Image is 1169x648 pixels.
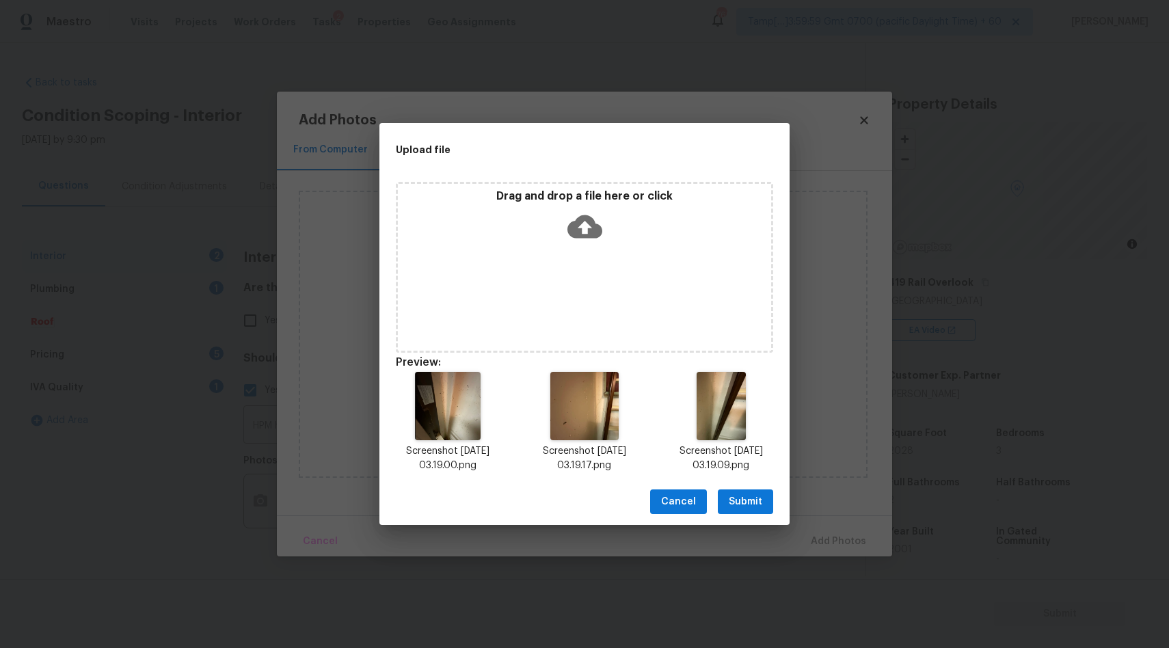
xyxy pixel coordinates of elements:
[697,372,745,440] img: wHUvUZ2u3u+kgAAAABJRU5ErkJggg==
[396,444,500,473] p: Screenshot [DATE] 03.19.00.png
[650,489,707,515] button: Cancel
[398,189,771,204] p: Drag and drop a file here or click
[550,372,619,440] img: w9RPDDBdK8jGQAAAABJRU5ErkJggg==
[533,444,636,473] p: Screenshot [DATE] 03.19.17.png
[396,142,712,157] h2: Upload file
[661,494,696,511] span: Cancel
[669,444,773,473] p: Screenshot [DATE] 03.19.09.png
[718,489,773,515] button: Submit
[729,494,762,511] span: Submit
[415,372,481,440] img: Lmtwwi9vSw9ts9Lqo4EPT8rOg8oZilMn8eG9rxGAA2NMdk0Yf5ngxdyAzF0u7Vc50phr52N0pRdxy6F5kKYzDvCOY1nfKVM4R...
